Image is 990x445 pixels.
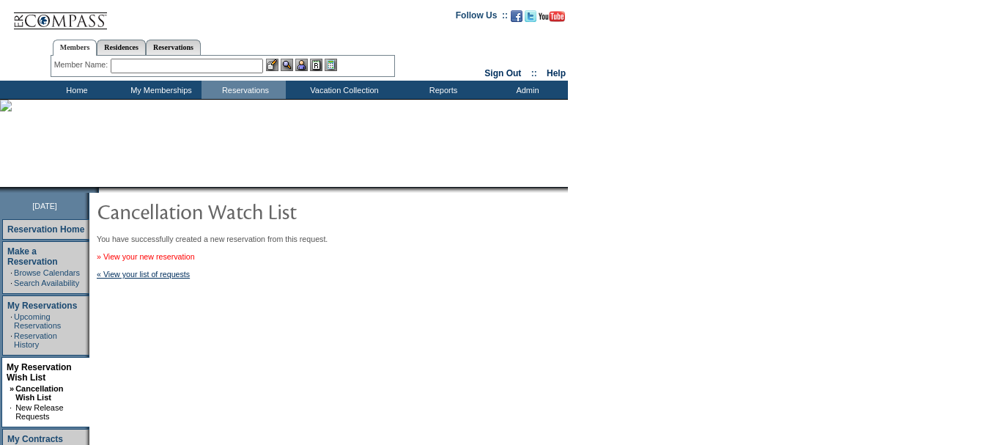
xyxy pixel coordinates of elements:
span: [DATE] [32,202,57,210]
a: Reservations [146,40,201,55]
img: Impersonate [295,59,308,71]
a: Become our fan on Facebook [511,15,522,23]
a: Sign Out [484,68,521,78]
a: Residences [97,40,146,55]
td: · [10,312,12,330]
b: » [10,384,14,393]
a: My Reservations [7,301,77,311]
a: Cancellation Wish List [15,384,63,402]
img: b_calculator.gif [325,59,337,71]
span: :: [531,68,537,78]
a: Help [547,68,566,78]
img: Subscribe to our YouTube Channel [539,11,565,22]
td: · [10,268,12,277]
td: Reservations [202,81,286,99]
td: Vacation Collection [286,81,399,99]
a: Search Availability [14,279,79,287]
a: Make a Reservation [7,246,58,267]
a: » View your new reservation [97,252,195,261]
img: Reservations [310,59,322,71]
a: Follow us on Twitter [525,15,536,23]
td: Admin [484,81,568,99]
div: Member Name: [54,59,111,71]
img: View [281,59,293,71]
a: Subscribe to our YouTube Channel [539,15,565,23]
a: Reservation Home [7,224,84,235]
td: Home [33,81,117,99]
a: My Contracts [7,434,63,444]
a: Browse Calendars [14,268,80,277]
img: promoShadowLeftCorner.gif [94,187,99,193]
td: Reports [399,81,484,99]
span: You have successfully created a new reservation from this request. [97,235,328,243]
img: b_edit.gif [266,59,278,71]
img: Become our fan on Facebook [511,10,522,22]
td: My Memberships [117,81,202,99]
a: Upcoming Reservations [14,312,61,330]
td: · [10,331,12,349]
a: « View your list of requests [97,270,190,279]
td: Follow Us :: [456,9,508,26]
a: Reservation History [14,331,57,349]
img: pgTtlCancellationNotification.gif [97,196,390,226]
img: blank.gif [99,187,100,193]
a: New Release Requests [15,403,63,421]
img: Follow us on Twitter [525,10,536,22]
a: My Reservation Wish List [7,362,72,383]
td: · [10,403,14,421]
a: Members [53,40,97,56]
td: · [10,279,12,287]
